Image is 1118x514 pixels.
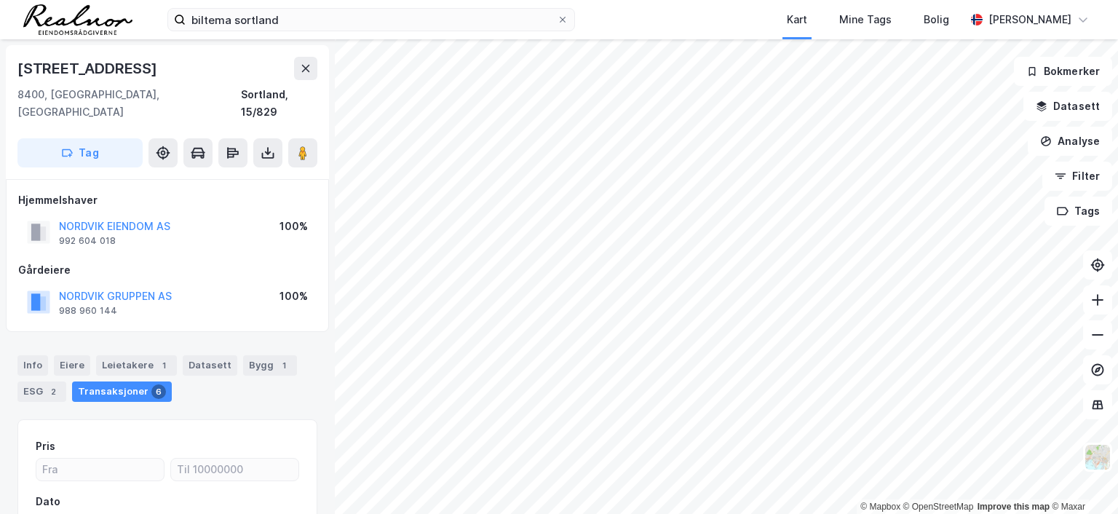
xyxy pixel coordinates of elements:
div: 988 960 144 [59,305,117,317]
div: 2 [46,384,60,399]
div: Info [17,355,48,376]
button: Bokmerker [1014,57,1112,86]
a: Improve this map [978,502,1050,512]
img: Z [1084,443,1111,471]
div: Hjemmelshaver [18,191,317,209]
div: Bygg [243,355,297,376]
div: Dato [36,493,60,510]
div: Leietakere [96,355,177,376]
div: Eiere [54,355,90,376]
div: Kontrollprogram for chat [1045,444,1118,514]
div: [PERSON_NAME] [988,11,1071,28]
button: Filter [1042,162,1112,191]
div: 6 [151,384,166,399]
div: [STREET_ADDRESS] [17,57,160,80]
div: 1 [156,358,171,373]
button: Tags [1044,197,1112,226]
div: Sortland, 15/829 [241,86,317,121]
div: Kart [787,11,807,28]
div: 100% [279,218,308,235]
button: Analyse [1028,127,1112,156]
div: Mine Tags [839,11,892,28]
input: Søk på adresse, matrikkel, gårdeiere, leietakere eller personer [186,9,557,31]
div: 100% [279,288,308,305]
div: Gårdeiere [18,261,317,279]
div: Pris [36,438,55,455]
div: 8400, [GEOGRAPHIC_DATA], [GEOGRAPHIC_DATA] [17,86,241,121]
img: realnor-logo.934646d98de889bb5806.png [23,4,132,35]
a: Mapbox [860,502,900,512]
div: 1 [277,358,291,373]
a: OpenStreetMap [903,502,974,512]
input: Til 10000000 [171,459,298,481]
div: Bolig [924,11,949,28]
button: Datasett [1023,92,1112,121]
input: Fra [36,459,164,481]
button: Tag [17,138,143,167]
iframe: Chat Widget [1045,444,1118,514]
div: 992 604 018 [59,235,116,247]
div: ESG [17,381,66,402]
div: Transaksjoner [72,381,172,402]
div: Datasett [183,355,237,376]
